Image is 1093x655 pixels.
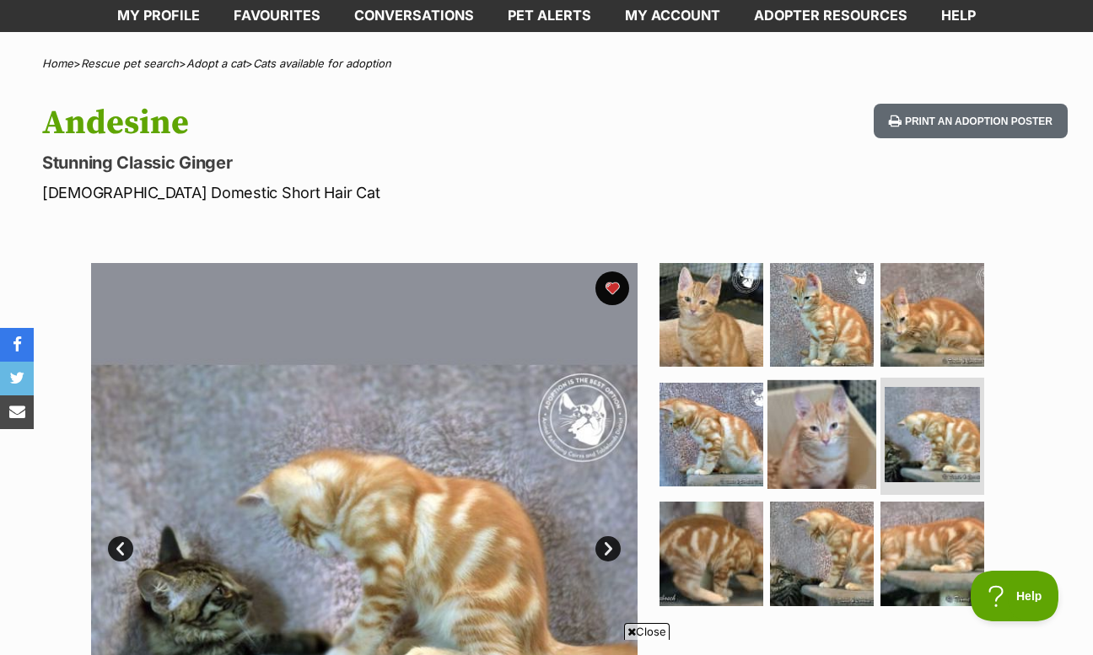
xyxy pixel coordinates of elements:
img: Photo of Andesine [770,502,874,605]
a: Rescue pet search [81,56,179,70]
button: favourite [595,271,629,305]
p: [DEMOGRAPHIC_DATA] Domestic Short Hair Cat [42,181,668,204]
a: Home [42,56,73,70]
a: Cats available for adoption [253,56,391,70]
span: Close [624,623,670,640]
iframe: Help Scout Beacon - Open [971,571,1059,621]
a: Prev [108,536,133,561]
a: Next [595,536,621,561]
button: Print an adoption poster [874,104,1068,138]
h1: Andesine [42,104,668,142]
img: Photo of Andesine [660,263,763,367]
img: Photo of Andesine [767,379,876,488]
img: Photo of Andesine [660,502,763,605]
img: Photo of Andesine [880,502,984,605]
img: Photo of Andesine [770,263,874,367]
p: Stunning Classic Ginger [42,151,668,174]
img: Photo of Andesine [880,263,984,367]
img: Photo of Andesine [885,387,980,482]
img: Photo of Andesine [660,383,763,486]
a: Adopt a cat [186,56,245,70]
